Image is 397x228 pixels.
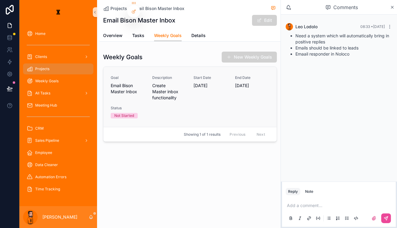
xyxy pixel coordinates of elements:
[133,5,184,12] a: Email Bison Master Inbox
[110,5,127,12] span: Projects
[111,75,145,80] span: Goal
[295,45,392,51] li: Emails should be linked to leads
[103,53,143,61] h1: Weekly Goals
[295,24,318,30] span: Leo Lodolo
[235,75,269,80] span: End Date
[35,54,47,59] span: Clients
[35,79,59,83] span: Weekly Goals
[19,24,97,202] div: scrollable content
[194,83,228,89] span: [DATE]
[23,123,93,134] a: CRM
[23,76,93,87] a: Weekly Goals
[303,188,316,195] button: Note
[235,83,269,89] span: [DATE]
[23,100,93,111] a: Meeting Hub
[305,189,313,194] div: Note
[35,126,44,131] span: CRM
[184,132,220,137] span: Showing 1 of 1 results
[152,75,187,80] span: Description
[103,30,123,42] a: Overview
[111,106,145,111] span: Status
[35,162,58,167] span: Data Cleaner
[111,83,145,95] span: Email Bison Master Inbox
[103,67,277,127] a: GoalEmail Bison Master InboxDescriptionCreate Master inbox functionalityStart Date[DATE]End Date[...
[23,63,93,74] a: Projects
[191,30,206,42] a: Details
[191,32,206,39] span: Details
[103,32,123,39] span: Overview
[35,175,66,179] span: Automation Errors
[103,5,127,12] a: Projects
[23,172,93,182] a: Automation Errors
[35,103,57,108] span: Meeting Hub
[154,30,182,42] a: Weekly Goals
[35,138,59,143] span: Sales Pipeline
[114,113,134,118] div: Not Started
[360,24,385,29] span: 08:33 • [DATE]
[295,33,392,45] li: Need a system which will automatically bring in positive replies
[194,75,228,80] span: Start Date
[286,188,300,195] button: Reply
[35,91,50,96] span: All Tasks
[132,30,144,42] a: Tasks
[333,4,358,11] span: Comments
[23,159,93,170] a: Data Cleaner
[23,88,93,99] a: All Tasks
[23,28,93,39] a: Home
[154,32,182,39] span: Weekly Goals
[53,7,63,17] img: App logo
[23,51,93,62] a: Clients
[252,15,277,26] button: Edit
[35,150,52,155] span: Employee
[42,214,77,220] p: [PERSON_NAME]
[23,135,93,146] a: Sales Pipeline
[103,16,175,25] h1: Email Bison Master Inbox
[35,31,45,36] span: Home
[295,51,392,57] li: Emaail responder in Noloco
[35,66,49,71] span: Projects
[132,32,144,39] span: Tasks
[152,83,187,101] span: Create Master inbox functionality
[222,52,277,63] button: New Weekly Goals
[23,147,93,158] a: Employee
